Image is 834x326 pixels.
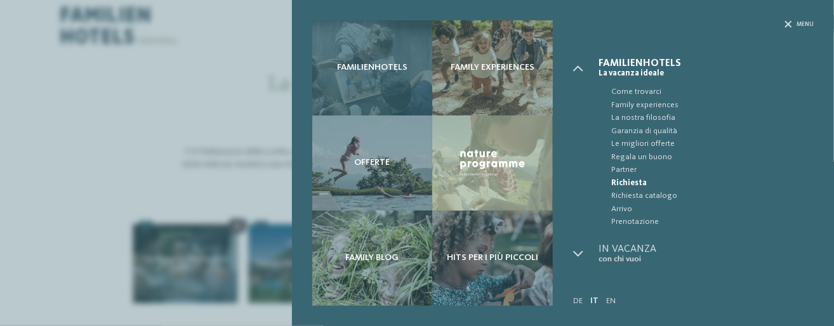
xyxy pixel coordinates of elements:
[590,297,599,305] a: IT
[611,125,814,138] span: Garanzia di qualità
[606,297,616,305] a: EN
[611,190,814,202] span: Richiesta catalogo
[611,112,814,124] span: La nostra filosofia
[599,177,814,190] a: Richiesta
[599,86,814,98] a: Come trovarci
[599,203,814,216] a: Arrivo
[599,244,814,254] span: In vacanza
[312,211,433,306] a: Richiedete ora senza impegno! Family Blog
[611,164,814,176] span: Partner
[599,151,814,164] a: Regala un buono
[599,58,814,68] span: Familienhotels
[599,138,814,150] a: Le migliori offerte
[611,203,814,216] span: Arrivo
[611,86,814,98] span: Come trovarci
[447,252,538,263] span: Hits per i più piccoli
[599,125,814,138] a: Garanzia di qualità
[599,99,814,112] a: Family experiences
[432,20,553,115] a: Richiedete ora senza impegno! Family experiences
[573,297,583,305] a: DE
[611,151,814,164] span: Regala un buono
[337,62,407,73] span: Familienhotels
[312,20,433,115] a: Richiedete ora senza impegno! Familienhotels
[451,62,534,73] span: Family experiences
[458,147,527,178] img: Nature Programme
[599,68,814,78] span: La vacanza ideale
[611,138,814,150] span: Le migliori offerte
[599,244,814,264] a: In vacanza con chi vuoi
[355,157,390,168] span: Offerte
[599,164,814,176] a: Partner
[599,190,814,202] a: Richiesta catalogo
[797,20,814,29] span: Menu
[599,58,814,78] a: Familienhotels La vacanza ideale
[611,177,814,190] span: Richiesta
[432,115,553,211] a: Richiedete ora senza impegno! Nature Programme
[599,254,814,264] span: con chi vuoi
[599,112,814,124] a: La nostra filosofia
[346,252,399,263] span: Family Blog
[312,115,433,211] a: Richiedete ora senza impegno! Offerte
[432,211,553,306] a: Richiedete ora senza impegno! Hits per i più piccoli
[599,216,814,228] a: Prenotazione
[611,216,814,228] span: Prenotazione
[611,99,814,112] span: Family experiences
